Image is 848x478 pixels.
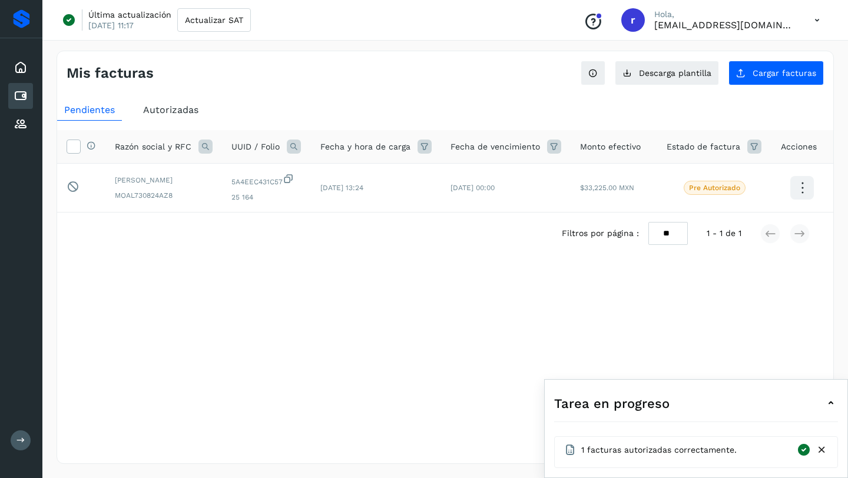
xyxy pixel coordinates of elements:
[88,20,134,31] p: [DATE] 11:17
[88,9,171,20] p: Última actualización
[8,55,33,81] div: Inicio
[8,111,33,137] div: Proveedores
[707,227,741,240] span: 1 - 1 de 1
[115,190,213,201] span: MOAL730824AZ8
[64,104,115,115] span: Pendientes
[581,444,737,456] span: 1 facturas autorizadas correctamente.
[320,184,363,192] span: [DATE] 13:24
[8,83,33,109] div: Cuentas por pagar
[580,184,634,192] span: $33,225.00 MXN
[615,61,719,85] button: Descarga plantilla
[231,192,301,203] span: 25 164
[143,104,198,115] span: Autorizadas
[115,141,191,153] span: Razón social y RFC
[450,184,495,192] span: [DATE] 00:00
[554,394,670,413] span: Tarea en progreso
[667,141,740,153] span: Estado de factura
[67,65,154,82] h4: Mis facturas
[185,16,243,24] span: Actualizar SAT
[728,61,824,85] button: Cargar facturas
[781,141,817,153] span: Acciones
[231,141,280,153] span: UUID / Folio
[689,184,740,192] p: Pre Autorizado
[580,141,641,153] span: Monto efectivo
[320,141,410,153] span: Fecha y hora de carga
[562,227,639,240] span: Filtros por página :
[654,19,796,31] p: rbp@tlbtransportes.mx
[231,173,301,187] span: 5A4EEC431C57
[753,69,816,77] span: Cargar facturas
[554,389,838,417] div: Tarea en progreso
[450,141,540,153] span: Fecha de vencimiento
[177,8,251,32] button: Actualizar SAT
[639,69,711,77] span: Descarga plantilla
[115,175,213,185] span: [PERSON_NAME]
[654,9,796,19] p: Hola,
